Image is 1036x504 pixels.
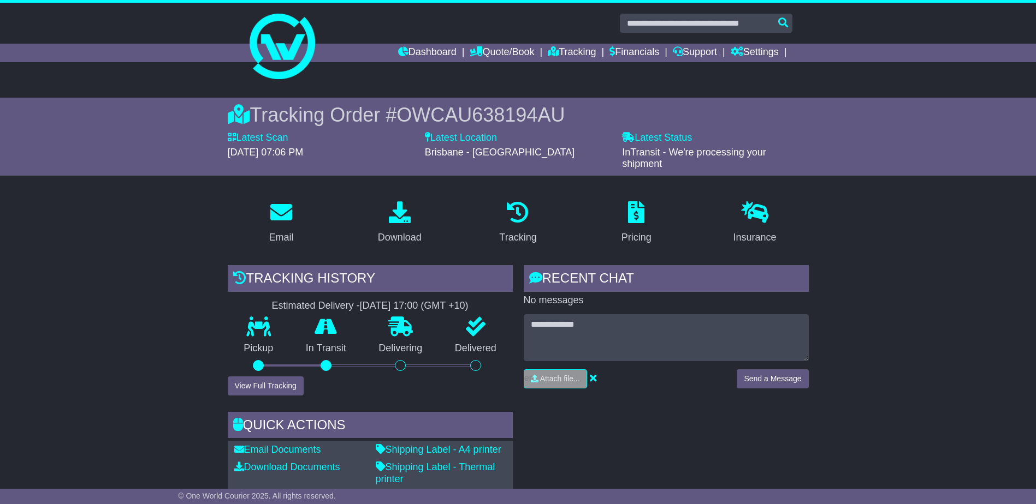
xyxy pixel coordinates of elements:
p: Pickup [228,343,290,355]
a: Pricing [614,197,659,249]
a: Tracking [548,44,596,62]
span: InTransit - We're processing your shipment [622,147,766,170]
div: RECENT CHAT [524,265,809,295]
a: Dashboard [398,44,457,62]
a: Download Documents [234,461,340,472]
label: Latest Location [425,132,497,144]
label: Latest Scan [228,132,288,144]
div: Tracking history [228,265,513,295]
div: Download [378,230,422,245]
button: View Full Tracking [228,376,304,395]
p: In Transit [289,343,363,355]
div: Quick Actions [228,412,513,441]
div: Tracking [499,230,536,245]
a: Email Documents [234,444,321,455]
div: Email [269,230,293,245]
a: Settings [731,44,779,62]
p: Delivering [363,343,439,355]
a: Financials [609,44,659,62]
label: Latest Status [622,132,692,144]
div: Tracking Order # [228,103,809,127]
div: Estimated Delivery - [228,300,513,312]
div: [DATE] 17:00 (GMT +10) [360,300,469,312]
a: Shipping Label - A4 printer [376,444,501,455]
a: Quote/Book [470,44,534,62]
a: Insurance [726,197,784,249]
a: Shipping Label - Thermal printer [376,461,495,484]
span: [DATE] 07:06 PM [228,147,304,158]
div: Pricing [621,230,652,245]
a: Email [262,197,300,249]
p: Delivered [439,343,513,355]
button: Send a Message [737,369,808,388]
span: OWCAU638194AU [396,104,565,126]
a: Tracking [492,197,543,249]
span: © One World Courier 2025. All rights reserved. [178,491,336,500]
a: Support [673,44,717,62]
div: Insurance [733,230,777,245]
p: No messages [524,295,809,307]
a: Download [371,197,429,249]
span: Brisbane - [GEOGRAPHIC_DATA] [425,147,575,158]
